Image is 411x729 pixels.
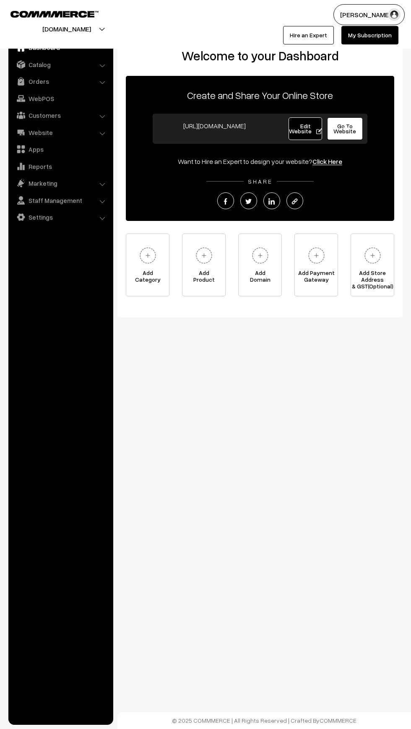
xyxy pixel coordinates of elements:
img: plus.svg [136,244,159,267]
img: user [388,8,401,21]
a: AddDomain [238,233,282,296]
span: Add Category [126,270,169,286]
button: [PERSON_NAME]… [333,4,405,25]
a: Marketing [10,176,110,191]
img: plus.svg [192,244,216,267]
a: Edit Website [289,117,322,140]
a: Go To Website [327,117,363,140]
a: AddProduct [182,233,226,296]
span: Add Product [182,270,225,286]
footer: © 2025 COMMMERCE | All Rights Reserved | Crafted By [117,712,411,729]
a: Click Here [312,157,342,166]
span: Add Payment Gateway [295,270,338,286]
a: Settings [10,210,110,225]
a: COMMMERCE [320,717,356,724]
p: Create and Share Your Online Store [126,88,394,103]
a: Add PaymentGateway [294,233,338,296]
div: Want to Hire an Expert to design your website? [126,156,394,166]
a: Website [10,125,110,140]
img: COMMMERCE [10,11,99,17]
span: Add Store Address & GST(Optional) [351,270,394,286]
a: WebPOS [10,91,110,106]
a: Apps [10,142,110,157]
span: Go To Website [333,122,356,135]
h2: Welcome to your Dashboard [126,48,394,63]
a: COMMMERCE [10,8,84,18]
img: plus.svg [249,244,272,267]
a: Orders [10,74,110,89]
a: Hire an Expert [283,26,334,44]
img: plus.svg [305,244,328,267]
a: Reports [10,159,110,174]
a: Staff Management [10,193,110,208]
button: [DOMAIN_NAME] [13,18,120,39]
a: AddCategory [126,233,169,296]
a: Add Store Address& GST(Optional) [351,233,394,296]
span: SHARE [244,178,277,185]
a: Customers [10,108,110,123]
span: Edit Website [289,122,322,135]
a: My Subscription [341,26,398,44]
span: Add Domain [239,270,281,286]
img: plus.svg [361,244,384,267]
a: Catalog [10,57,110,72]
